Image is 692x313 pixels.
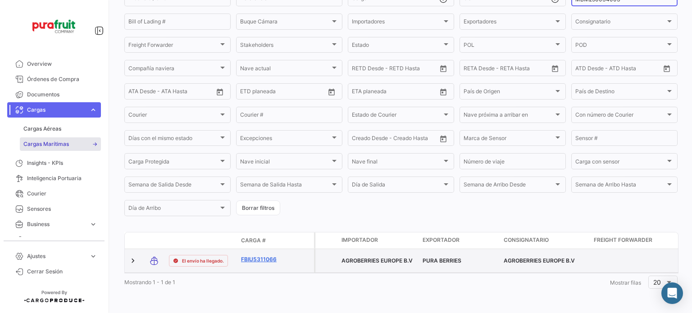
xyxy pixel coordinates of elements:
[464,136,554,143] span: Marca de Sensor
[352,66,368,73] input: Desde
[325,85,338,99] button: Open calendar
[7,72,101,87] a: Órdenes de Compra
[89,252,97,260] span: expand_more
[23,125,61,133] span: Cargas Aéreas
[437,132,450,145] button: Open calendar
[20,122,101,136] a: Cargas Aéreas
[291,237,314,244] datatable-header-cell: Póliza
[464,20,554,26] span: Exportadores
[128,43,219,50] span: Freight Forwarder
[7,201,101,217] a: Sensores
[660,62,674,75] button: Open calendar
[341,257,413,264] span: AGROBERRIES EUROPE B.V
[7,87,101,102] a: Documentos
[27,252,86,260] span: Ajustes
[128,113,219,119] span: Courier
[27,75,97,83] span: Órdenes de Compra
[575,113,665,119] span: Con número de Courier
[352,43,442,50] span: Estado
[182,257,224,264] span: El envío ha llegado.
[240,20,330,26] span: Buque Cámara
[237,233,291,248] datatable-header-cell: Carga #
[575,183,665,189] span: Semana de Arribo Hasta
[128,206,219,213] span: Día de Arribo
[124,279,175,286] span: Mostrando 1 - 1 de 1
[240,136,330,143] span: Excepciones
[352,20,442,26] span: Importadores
[315,232,338,249] datatable-header-cell: Carga Protegida
[500,232,590,249] datatable-header-cell: Consignatario
[32,11,77,42] img: Logo+PuraFruit.png
[7,186,101,201] a: Courier
[128,256,137,265] a: Expand/Collapse Row
[27,268,97,276] span: Cerrar Sesión
[394,136,435,143] input: Creado Hasta
[128,136,219,143] span: Días con el mismo estado
[89,106,97,114] span: expand_more
[162,90,203,96] input: ATA Hasta
[89,220,97,228] span: expand_more
[661,282,683,304] div: Abrir Intercom Messenger
[575,160,665,166] span: Carga con sensor
[610,279,641,286] span: Mostrar filas
[352,113,442,119] span: Estado de Courier
[23,140,69,148] span: Cargas Marítimas
[419,232,500,249] datatable-header-cell: Exportador
[437,85,450,99] button: Open calendar
[240,160,330,166] span: Nave inicial
[610,66,651,73] input: ATD Hasta
[27,174,97,182] span: Inteligencia Portuaria
[165,237,237,244] datatable-header-cell: Estado de Envio
[341,236,378,244] span: Importador
[464,90,554,96] span: País de Origen
[504,257,575,264] span: AGROBERRIES EUROPE B.V
[338,232,419,249] datatable-header-cell: Importador
[27,236,86,244] span: Estadísticas
[437,62,450,75] button: Open calendar
[128,90,156,96] input: ATA Desde
[128,183,219,189] span: Semana de Salida Desde
[464,183,554,189] span: Semana de Arribo Desde
[575,66,604,73] input: ATD Desde
[213,85,227,99] button: Open calendar
[143,237,165,244] datatable-header-cell: Modo de Transporte
[27,159,97,167] span: Insights - KPIs
[27,91,97,99] span: Documentos
[27,220,86,228] span: Business
[240,183,330,189] span: Semana de Salida Hasta
[374,90,415,96] input: Hasta
[594,236,652,244] span: Freight Forwarder
[464,66,480,73] input: Desde
[352,160,442,166] span: Nave final
[236,200,280,215] button: Borrar filtros
[352,136,388,143] input: Creado Desde
[241,255,288,263] a: FBIU5311066
[7,171,101,186] a: Inteligencia Portuaria
[27,190,97,198] span: Courier
[7,155,101,171] a: Insights - KPIs
[464,113,554,119] span: Nave próxima a arribar en
[20,137,101,151] a: Cargas Marítimas
[240,66,330,73] span: Nave actual
[27,205,97,213] span: Sensores
[263,90,303,96] input: Hasta
[486,66,527,73] input: Hasta
[575,43,665,50] span: POD
[590,232,680,249] datatable-header-cell: Freight Forwarder
[464,43,554,50] span: POL
[7,56,101,72] a: Overview
[240,90,256,96] input: Desde
[352,90,368,96] input: Desde
[575,20,665,26] span: Consignatario
[89,236,97,244] span: expand_more
[27,60,97,68] span: Overview
[128,66,219,73] span: Compañía naviera
[504,236,549,244] span: Consignatario
[240,43,330,50] span: Stakeholders
[27,106,86,114] span: Cargas
[352,183,442,189] span: Día de Salida
[548,62,562,75] button: Open calendar
[241,236,266,245] span: Carga #
[653,278,661,286] span: 20
[423,236,460,244] span: Exportador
